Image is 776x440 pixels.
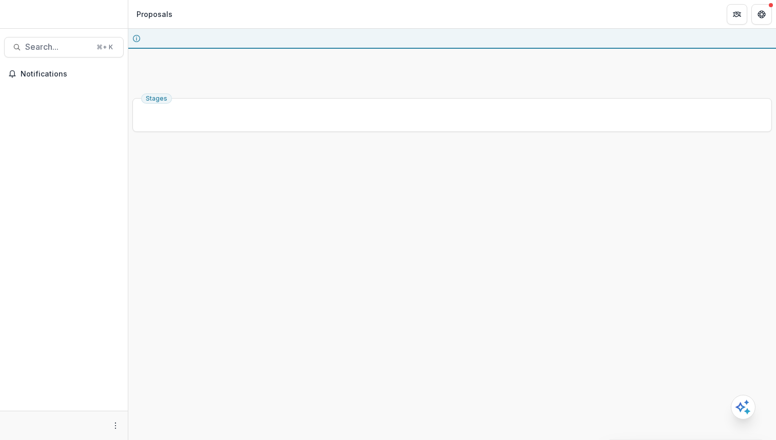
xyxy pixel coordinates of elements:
[146,95,167,102] span: Stages
[4,37,124,58] button: Search...
[94,42,115,53] div: ⌘ + K
[132,7,177,22] nav: breadcrumb
[751,4,772,25] button: Get Help
[25,42,90,52] span: Search...
[4,66,124,82] button: Notifications
[137,9,172,20] div: Proposals
[21,70,120,79] span: Notifications
[727,4,747,25] button: Partners
[109,419,122,432] button: More
[731,395,755,419] button: Open AI Assistant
